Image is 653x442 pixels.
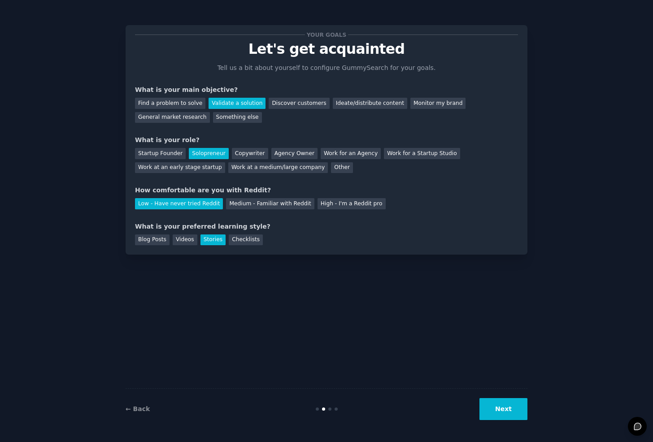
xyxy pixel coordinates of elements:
[226,198,314,209] div: Medium - Familiar with Reddit
[479,398,527,420] button: Next
[321,148,381,159] div: Work for an Agency
[173,234,197,246] div: Videos
[269,98,329,109] div: Discover customers
[213,63,440,73] p: Tell us a bit about yourself to configure GummySearch for your goals.
[331,162,353,173] div: Other
[200,234,226,246] div: Stories
[135,135,518,145] div: What is your role?
[229,234,263,246] div: Checklists
[135,112,210,123] div: General market research
[318,198,386,209] div: High - I'm a Reddit pro
[135,41,518,57] p: Let's get acquainted
[126,405,150,412] a: ← Back
[135,148,186,159] div: Startup Founder
[189,148,228,159] div: Solopreneur
[232,148,268,159] div: Copywriter
[135,186,518,195] div: How comfortable are you with Reddit?
[228,162,328,173] div: Work at a medium/large company
[305,30,348,39] span: Your goals
[135,198,223,209] div: Low - Have never tried Reddit
[384,148,460,159] div: Work for a Startup Studio
[135,162,225,173] div: Work at an early stage startup
[135,222,518,231] div: What is your preferred learning style?
[410,98,466,109] div: Monitor my brand
[135,85,518,95] div: What is your main objective?
[135,234,170,246] div: Blog Posts
[135,98,205,109] div: Find a problem to solve
[271,148,318,159] div: Agency Owner
[209,98,266,109] div: Validate a solution
[213,112,262,123] div: Something else
[333,98,407,109] div: Ideate/distribute content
